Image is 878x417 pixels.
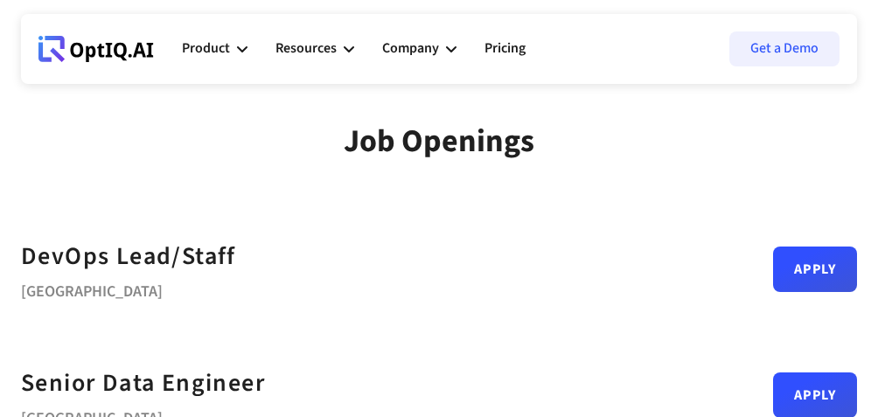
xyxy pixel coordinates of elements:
[21,237,236,276] a: DevOps Lead/Staff
[21,364,265,403] a: Senior Data Engineer
[729,31,840,66] a: Get a Demo
[484,23,526,75] a: Pricing
[344,122,534,160] div: Job Openings
[382,37,439,60] div: Company
[275,37,337,60] div: Resources
[182,37,230,60] div: Product
[38,23,154,75] a: Webflow Homepage
[773,247,857,292] a: Apply
[38,61,39,62] div: Webflow Homepage
[21,276,236,301] div: [GEOGRAPHIC_DATA]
